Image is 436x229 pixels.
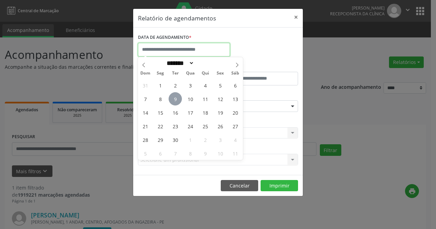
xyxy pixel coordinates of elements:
span: Outubro 10, 2025 [214,147,227,160]
span: Outubro 7, 2025 [169,147,182,160]
span: Setembro 25, 2025 [199,119,212,133]
span: Setembro 20, 2025 [229,106,242,119]
span: Setembro 7, 2025 [139,92,152,105]
label: ATÉ [220,61,298,72]
span: Agosto 31, 2025 [139,79,152,92]
span: Setembro 10, 2025 [184,92,197,105]
span: Outubro 5, 2025 [139,147,152,160]
span: Setembro 1, 2025 [154,79,167,92]
span: Dom [138,71,153,76]
span: Sex [213,71,228,76]
span: Setembro 28, 2025 [139,133,152,146]
span: Setembro 18, 2025 [199,106,212,119]
button: Close [289,9,303,26]
span: Sáb [228,71,243,76]
span: Setembro 5, 2025 [214,79,227,92]
span: Outubro 9, 2025 [199,147,212,160]
span: Setembro 12, 2025 [214,92,227,105]
span: Setembro 22, 2025 [154,119,167,133]
label: DATA DE AGENDAMENTO [138,32,191,43]
span: Outubro 4, 2025 [229,133,242,146]
span: Setembro 4, 2025 [199,79,212,92]
span: Setembro 21, 2025 [139,119,152,133]
span: Setembro 16, 2025 [169,106,182,119]
span: Qua [183,71,198,76]
span: Setembro 15, 2025 [154,106,167,119]
span: Seg [153,71,168,76]
span: Outubro 3, 2025 [214,133,227,146]
span: Setembro 27, 2025 [229,119,242,133]
span: Setembro 13, 2025 [229,92,242,105]
h5: Relatório de agendamentos [138,14,216,22]
span: Outubro 8, 2025 [184,147,197,160]
span: Qui [198,71,213,76]
span: Setembro 30, 2025 [169,133,182,146]
span: Setembro 26, 2025 [214,119,227,133]
span: Setembro 6, 2025 [229,79,242,92]
select: Month [164,60,194,67]
span: Outubro 1, 2025 [184,133,197,146]
span: Setembro 3, 2025 [184,79,197,92]
span: Setembro 2, 2025 [169,79,182,92]
span: Ter [168,71,183,76]
span: Outubro 6, 2025 [154,147,167,160]
span: Setembro 23, 2025 [169,119,182,133]
span: Setembro 9, 2025 [169,92,182,105]
span: Setembro 8, 2025 [154,92,167,105]
span: Outubro 2, 2025 [199,133,212,146]
span: Setembro 29, 2025 [154,133,167,146]
span: Setembro 17, 2025 [184,106,197,119]
span: Outubro 11, 2025 [229,147,242,160]
span: Setembro 14, 2025 [139,106,152,119]
button: Imprimir [261,180,298,192]
span: Setembro 19, 2025 [214,106,227,119]
span: Setembro 24, 2025 [184,119,197,133]
input: Year [194,60,217,67]
span: Setembro 11, 2025 [199,92,212,105]
button: Cancelar [221,180,258,192]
